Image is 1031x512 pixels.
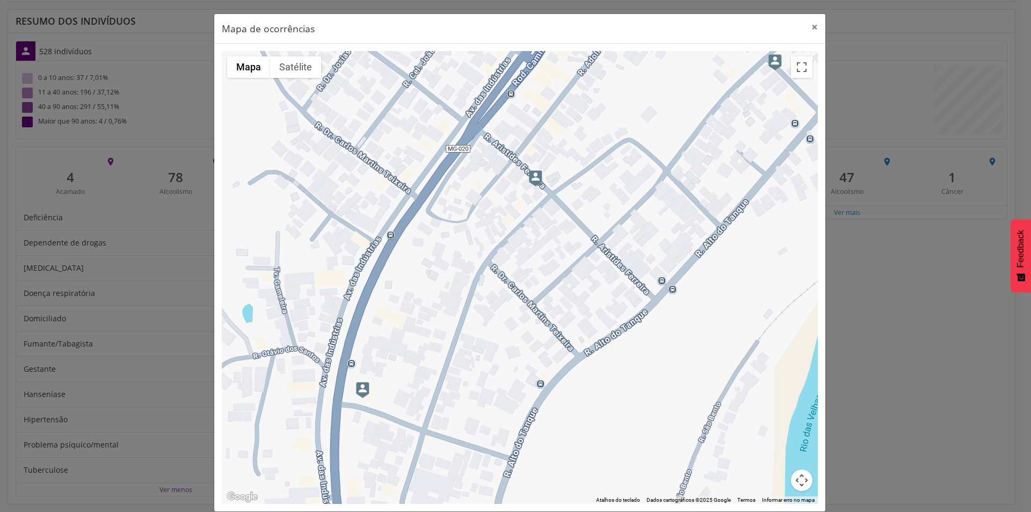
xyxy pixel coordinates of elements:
img: Google [224,490,260,504]
span: Dados cartográficos ©2025 Google [647,497,731,503]
a: Informar erro no mapa [762,497,815,503]
span: Feedback [1016,230,1026,268]
button: Mostrar mapa de ruas [227,56,270,78]
button: Feedback - Mostrar pesquisa [1011,219,1031,292]
button: Atalhos do teclado [596,496,640,504]
a: Termos (abre em uma nova guia) [737,497,756,503]
a: Abrir esta área no Google Maps (abre uma nova janela) [224,490,260,504]
h5: Mapa de ocorrências [222,21,315,35]
button: Close [804,14,825,40]
button: Ativar a visualização em tela cheia [791,56,812,78]
button: Mostrar imagens de satélite [270,56,321,78]
button: Controles da câmera no mapa [791,470,812,491]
